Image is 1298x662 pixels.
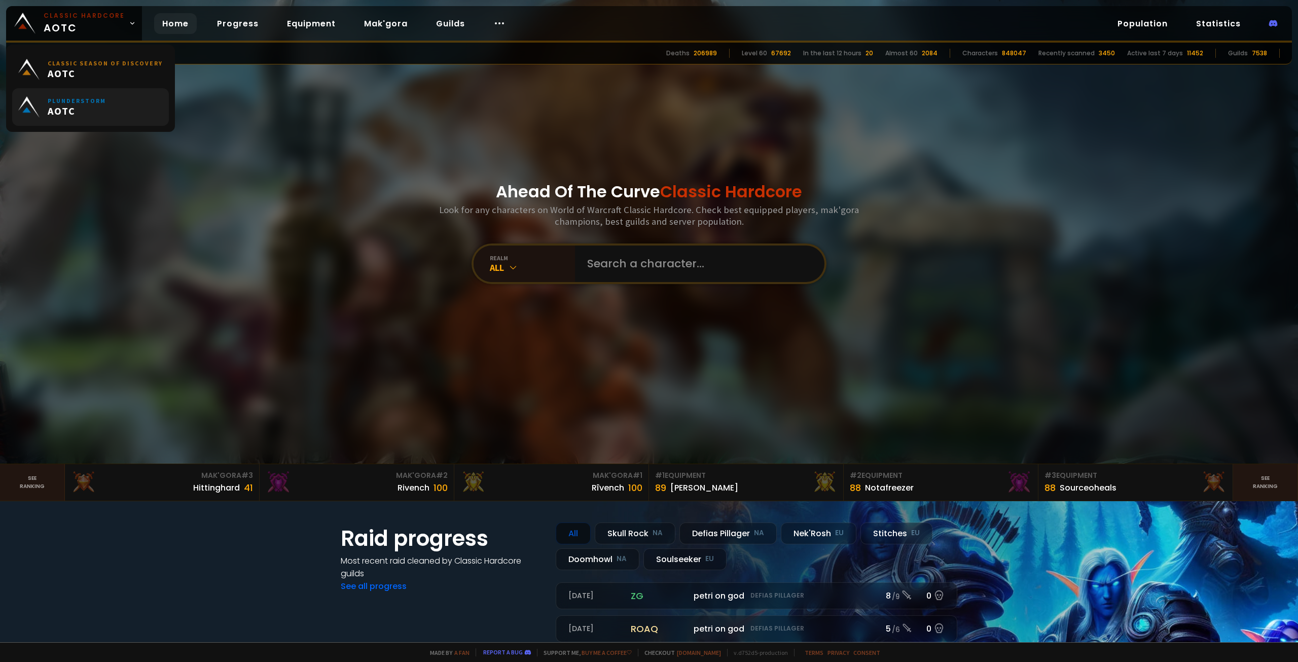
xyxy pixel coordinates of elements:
[677,649,721,656] a: [DOMAIN_NAME]
[679,522,777,544] div: Defias Pillager
[655,470,837,481] div: Equipment
[911,528,920,538] small: EU
[1187,49,1203,58] div: 11452
[850,481,861,495] div: 88
[962,49,998,58] div: Characters
[48,104,106,117] span: AOTC
[48,67,163,80] span: AOTC
[1109,13,1176,34] a: Population
[434,481,448,495] div: 100
[694,49,717,58] div: 206989
[266,470,448,481] div: Mak'Gora
[653,528,663,538] small: NA
[209,13,267,34] a: Progress
[398,481,429,494] div: Rivench
[244,481,253,495] div: 41
[48,59,163,67] small: Classic Season of Discovery
[436,470,448,480] span: # 2
[48,97,106,104] small: Plunderstorm
[556,582,957,609] a: [DATE]zgpetri on godDefias Pillager8 /90
[537,649,632,656] span: Support me,
[556,522,591,544] div: All
[71,470,253,481] div: Mak'Gora
[428,13,473,34] a: Guilds
[490,254,575,262] div: realm
[241,470,253,480] span: # 3
[922,49,938,58] div: 2084
[781,522,856,544] div: Nek'Rosh
[850,470,1032,481] div: Equipment
[1060,481,1116,494] div: Sourceoheals
[556,548,639,570] div: Doomhowl
[655,481,666,495] div: 89
[805,649,823,656] a: Terms
[12,51,169,88] a: Classic Season of DiscoveryAOTC
[356,13,416,34] a: Mak'gora
[885,49,918,58] div: Almost 60
[496,180,802,204] h1: Ahead Of The Curve
[44,11,125,20] small: Classic Hardcore
[279,13,344,34] a: Equipment
[193,481,240,494] div: Hittinghard
[865,481,914,494] div: Notafreezer
[1038,464,1233,501] a: #3Equipment88Sourceoheals
[582,649,632,656] a: Buy me a coffee
[705,554,714,564] small: EU
[341,580,407,592] a: See all progress
[860,522,932,544] div: Stitches
[633,470,642,480] span: # 1
[1252,49,1267,58] div: 7538
[1044,470,1227,481] div: Equipment
[835,528,844,538] small: EU
[660,180,802,203] span: Classic Hardcore
[435,204,863,227] h3: Look for any characters on World of Warcraft Classic Hardcore. Check best equipped players, mak'g...
[556,615,957,642] a: [DATE]roaqpetri on godDefias Pillager5 /60
[853,649,880,656] a: Consent
[424,649,470,656] span: Made by
[1002,49,1026,58] div: 848047
[803,49,861,58] div: In the last 12 hours
[844,464,1038,501] a: #2Equipment88Notafreezer
[260,464,454,501] a: Mak'Gora#2Rivench100
[154,13,197,34] a: Home
[454,464,649,501] a: Mak'Gora#1Rîvench100
[65,464,260,501] a: Mak'Gora#3Hittinghard41
[1044,470,1056,480] span: # 3
[866,49,873,58] div: 20
[6,6,142,41] a: Classic HardcoreAOTC
[1099,49,1115,58] div: 3450
[643,548,727,570] div: Soulseeker
[617,554,627,564] small: NA
[581,246,812,282] input: Search a character...
[666,49,690,58] div: Deaths
[44,11,125,36] span: AOTC
[628,481,642,495] div: 100
[638,649,721,656] span: Checkout
[655,470,665,480] span: # 1
[771,49,791,58] div: 67692
[1188,13,1249,34] a: Statistics
[754,528,764,538] small: NA
[649,464,844,501] a: #1Equipment89[PERSON_NAME]
[341,522,544,554] h1: Raid progress
[595,522,675,544] div: Skull Rock
[460,470,642,481] div: Mak'Gora
[1233,464,1298,501] a: Seeranking
[483,648,523,656] a: Report a bug
[742,49,767,58] div: Level 60
[341,554,544,580] h4: Most recent raid cleaned by Classic Hardcore guilds
[670,481,738,494] div: [PERSON_NAME]
[1228,49,1248,58] div: Guilds
[1044,481,1056,495] div: 88
[454,649,470,656] a: a fan
[1038,49,1095,58] div: Recently scanned
[827,649,849,656] a: Privacy
[727,649,788,656] span: v. d752d5 - production
[592,481,624,494] div: Rîvench
[850,470,861,480] span: # 2
[1127,49,1183,58] div: Active last 7 days
[490,262,575,273] div: All
[12,88,169,126] a: PlunderstormAOTC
